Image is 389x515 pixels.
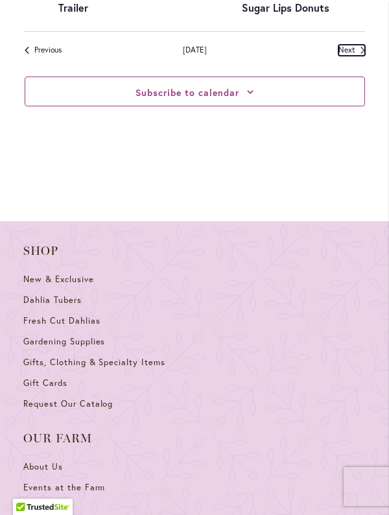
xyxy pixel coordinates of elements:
[23,336,105,347] span: Gardening Supplies
[23,377,67,389] span: Gift Cards
[23,294,82,305] span: Dahlia Tubers
[23,274,94,285] span: New & Exclusive
[136,86,239,99] button: Subscribe to calendar
[23,398,113,409] span: Request Our Catalog
[23,357,165,368] span: Gifts, Clothing & Specialty Items
[34,45,62,56] span: Previous
[23,245,366,257] span: Shop
[338,45,355,56] span: Next
[25,45,62,56] a: Previous Events
[183,45,207,56] a: Click to select today's date
[10,469,46,505] iframe: Launch Accessibility Center
[23,432,366,445] span: Our Farm
[23,315,100,326] span: Fresh Cut Dahlias
[23,482,105,493] span: Events at the Farm
[338,45,365,56] a: Next Events
[23,461,63,472] span: About Us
